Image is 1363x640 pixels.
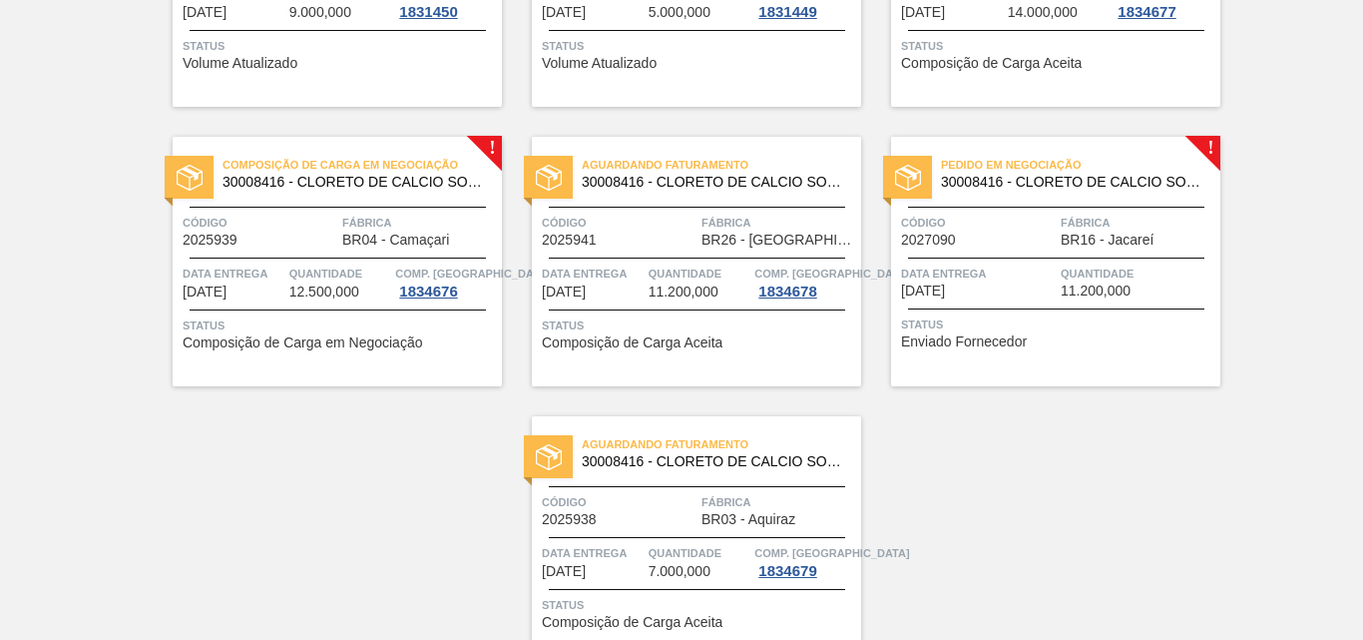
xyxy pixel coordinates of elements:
[895,165,921,191] img: status
[649,543,750,563] span: Quantidade
[1008,5,1078,20] span: 14.000,000
[342,213,497,233] span: Fábrica
[941,155,1220,175] span: Pedido em Negociação
[754,284,820,300] div: 1834678
[542,316,856,335] span: Status
[289,5,351,20] span: 9.000,000
[754,264,856,300] a: Comp. [GEOGRAPHIC_DATA]1834678
[183,56,297,71] span: Volume Atualizado
[223,175,486,190] span: 30008416 - CLORETO DE CALCIO SOLUCAO 40%
[901,233,956,248] span: 2027090
[536,165,562,191] img: status
[542,233,597,248] span: 2025941
[1061,233,1153,248] span: BR16 - Jacareí
[901,334,1027,349] span: Enviado Fornecedor
[183,36,497,56] span: Status
[542,512,597,527] span: 2025938
[941,175,1204,190] span: 30008416 - CLORETO DE CALCIO SOLUCAO 40%
[342,233,449,248] span: BR04 - Camaçari
[754,4,820,20] div: 1831449
[901,5,945,20] span: 19/09/2025
[183,233,237,248] span: 2025939
[177,165,203,191] img: status
[701,233,856,248] span: BR26 - Uberlândia
[901,315,1215,334] span: Status
[289,285,359,300] span: 12.500,000
[183,316,497,335] span: Status
[183,335,422,350] span: Composição de Carga em Negociação
[701,512,795,527] span: BR03 - Aquiraz
[542,492,696,512] span: Código
[542,285,586,300] span: 25/09/2025
[582,454,845,469] span: 30008416 - CLORETO DE CALCIO SOLUCAO 40%
[861,137,1220,386] a: !statusPedido em Negociação30008416 - CLORETO DE CALCIO SOLUCAO 40%Código2027090FábricaBR16 - Jac...
[542,543,644,563] span: Data entrega
[542,56,657,71] span: Volume Atualizado
[143,137,502,386] a: !statusComposição de Carga em Negociação30008416 - CLORETO DE CALCIO SOLUCAO 40%Código2025939Fábr...
[542,615,722,630] span: Composição de Carga Aceita
[502,137,861,386] a: statusAguardando Faturamento30008416 - CLORETO DE CALCIO SOLUCAO 40%Código2025941FábricaBR26 - [G...
[542,264,644,284] span: Data entrega
[582,175,845,190] span: 30008416 - CLORETO DE CALCIO SOLUCAO 40%
[901,213,1056,233] span: Código
[395,264,550,284] span: Comp. Carga
[542,213,696,233] span: Código
[183,285,227,300] span: 19/09/2025
[542,595,856,615] span: Status
[1061,213,1215,233] span: Fábrica
[754,543,909,563] span: Comp. Carga
[901,264,1056,284] span: Data entrega
[582,155,861,175] span: Aguardando Faturamento
[183,264,284,284] span: Data entrega
[183,5,227,20] span: 15/09/2025
[754,264,909,284] span: Comp. Carga
[223,155,502,175] span: Composição de Carga em Negociação
[536,444,562,470] img: status
[649,264,750,284] span: Quantidade
[395,264,497,300] a: Comp. [GEOGRAPHIC_DATA]1834676
[183,213,337,233] span: Código
[901,36,1215,56] span: Status
[754,563,820,579] div: 1834679
[754,543,856,579] a: Comp. [GEOGRAPHIC_DATA]1834679
[649,285,718,300] span: 11.200,000
[649,5,710,20] span: 5.000,000
[542,36,856,56] span: Status
[901,284,945,299] span: 26/09/2025
[1061,264,1215,284] span: Quantidade
[542,5,586,20] span: 16/09/2025
[582,434,861,454] span: Aguardando Faturamento
[701,492,856,512] span: Fábrica
[1061,284,1131,299] span: 11.200,000
[542,335,722,350] span: Composição de Carga Aceita
[395,284,461,300] div: 1834676
[395,4,461,20] div: 1831450
[1114,4,1179,20] div: 1834677
[701,213,856,233] span: Fábrica
[649,564,710,579] span: 7.000,000
[542,564,586,579] span: 29/09/2025
[901,56,1082,71] span: Composição de Carga Aceita
[289,264,391,284] span: Quantidade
